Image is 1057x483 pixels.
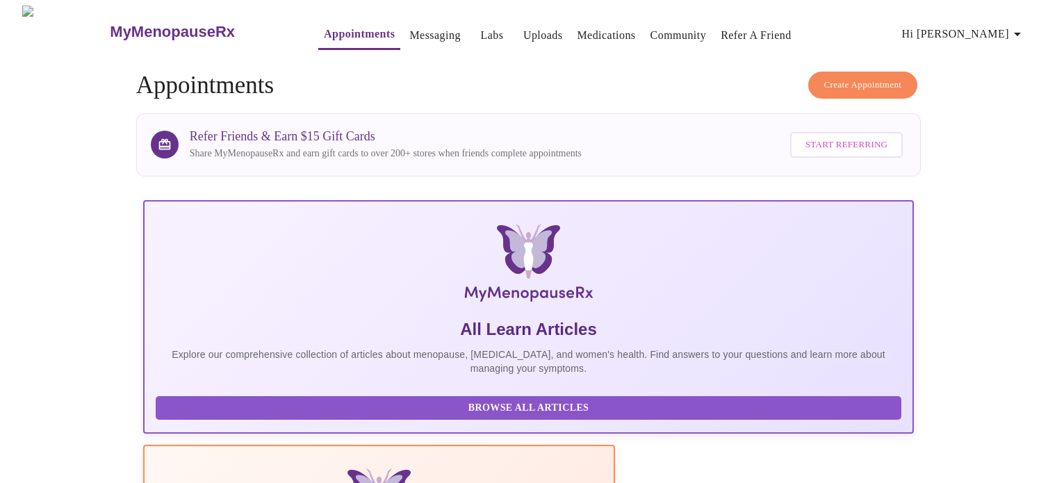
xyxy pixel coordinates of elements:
[721,26,792,45] a: Refer a Friend
[156,347,902,375] p: Explore our comprehensive collection of articles about menopause, [MEDICAL_DATA], and women's hea...
[190,147,582,161] p: Share MyMenopauseRx and earn gift cards to over 200+ stores when friends complete appointments
[577,26,635,45] a: Medications
[715,22,797,49] button: Refer a Friend
[645,22,712,49] button: Community
[404,22,466,49] button: Messaging
[190,129,582,144] h3: Refer Friends & Earn $15 Gift Cards
[902,24,1026,44] span: Hi [PERSON_NAME]
[790,132,903,158] button: Start Referring
[824,77,902,93] span: Create Appointment
[136,72,921,99] h4: Appointments
[808,72,918,99] button: Create Appointment
[896,20,1031,48] button: Hi [PERSON_NAME]
[518,22,568,49] button: Uploads
[480,26,503,45] a: Labs
[650,26,707,45] a: Community
[156,401,906,413] a: Browse All Articles
[787,125,906,165] a: Start Referring
[22,6,108,58] img: MyMenopauseRx Logo
[318,20,400,50] button: Appointments
[170,400,888,417] span: Browse All Articles
[523,26,563,45] a: Uploads
[409,26,460,45] a: Messaging
[156,396,902,420] button: Browse All Articles
[108,8,290,56] a: MyMenopauseRx
[156,318,902,341] h5: All Learn Articles
[571,22,641,49] button: Medications
[271,224,785,307] img: MyMenopauseRx Logo
[470,22,514,49] button: Labs
[324,24,395,44] a: Appointments
[110,23,235,41] h3: MyMenopauseRx
[805,137,887,153] span: Start Referring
